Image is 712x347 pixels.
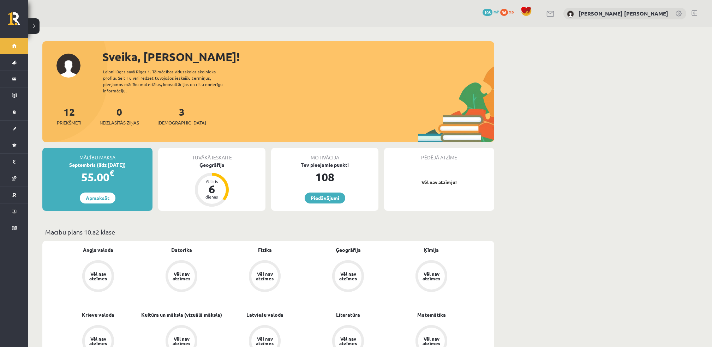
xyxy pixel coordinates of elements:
a: Piedāvājumi [305,193,345,203]
div: 55.00 [42,169,152,185]
span: Priekšmeti [57,119,81,126]
a: 12Priekšmeti [57,105,81,126]
div: Sveika, [PERSON_NAME]! [102,48,494,65]
div: Ģeogrāfija [158,161,265,169]
div: 6 [201,183,222,195]
a: Ģeogrāfija Atlicis 6 dienas [158,161,265,208]
div: Vēl nav atzīmes [255,336,275,346]
div: Vēl nav atzīmes [338,336,358,346]
div: dienas [201,195,222,199]
a: 0Neizlasītās ziņas [100,105,139,126]
img: Endija Elizabete Zēvalde [567,11,574,18]
a: Vēl nav atzīmes [56,260,140,293]
a: 108 mP [483,9,499,14]
a: Vēl nav atzīmes [223,260,306,293]
a: Vēl nav atzīmes [140,260,223,293]
span: € [109,168,114,178]
div: Tuvākā ieskaite [158,148,265,161]
p: Mācību plāns 10.a2 klase [45,227,491,237]
a: Fizika [258,246,272,254]
span: [DEMOGRAPHIC_DATA] [157,119,206,126]
a: Angļu valoda [83,246,113,254]
div: Laipni lūgts savā Rīgas 1. Tālmācības vidusskolas skolnieka profilā. Šeit Tu vari redzēt tuvojošo... [103,68,235,94]
span: Neizlasītās ziņas [100,119,139,126]
a: Ģeogrāfija [336,246,361,254]
a: Vēl nav atzīmes [306,260,390,293]
div: Vēl nav atzīmes [421,272,441,281]
div: Vēl nav atzīmes [172,336,191,346]
div: Motivācija [271,148,378,161]
a: Latviešu valoda [246,311,283,318]
div: Tev pieejamie punkti [271,161,378,169]
div: Septembris (līdz [DATE]) [42,161,152,169]
div: 108 [271,169,378,185]
span: xp [509,9,514,14]
a: Kultūra un māksla (vizuālā māksla) [141,311,222,318]
a: 3[DEMOGRAPHIC_DATA] [157,105,206,126]
div: Vēl nav atzīmes [88,272,108,281]
div: Atlicis [201,179,222,183]
a: Apmaksāt [80,193,115,203]
span: 36 [500,9,508,16]
a: Datorika [171,246,192,254]
a: Matemātika [417,311,446,318]
div: Vēl nav atzīmes [338,272,358,281]
span: mP [493,9,499,14]
div: Vēl nav atzīmes [421,336,441,346]
div: Mācību maksa [42,148,152,161]
a: Vēl nav atzīmes [390,260,473,293]
div: Vēl nav atzīmes [255,272,275,281]
div: Vēl nav atzīmes [172,272,191,281]
a: [PERSON_NAME] [PERSON_NAME] [579,10,668,17]
div: Pēdējā atzīme [384,148,494,161]
div: Vēl nav atzīmes [88,336,108,346]
a: 36 xp [500,9,517,14]
p: Vēl nav atzīmju! [388,179,491,186]
a: Krievu valoda [82,311,114,318]
a: Ķīmija [424,246,439,254]
a: Literatūra [336,311,360,318]
a: Rīgas 1. Tālmācības vidusskola [8,12,28,30]
span: 108 [483,9,492,16]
